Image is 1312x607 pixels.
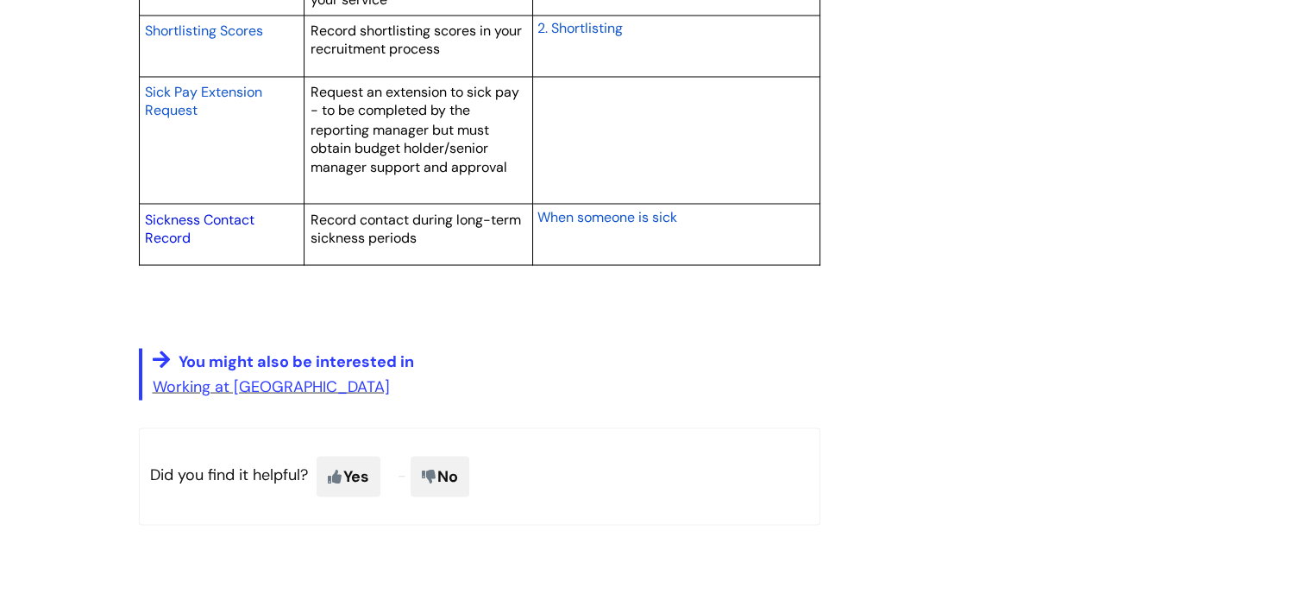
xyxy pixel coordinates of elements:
a: Shortlisting Scores [145,20,263,41]
span: Shortlisting Scores [145,22,263,40]
a: 2. Shortlisting [537,17,622,38]
span: Request an extension to sick pay - to be completed by the reporting manager but must obtain budge... [311,83,519,175]
span: Yes [317,456,380,496]
span: Sick Pay Extension Request [145,83,262,120]
a: When someone is sick [537,205,676,226]
span: When someone is sick [537,207,676,225]
a: Sick Pay Extension Request [145,81,262,121]
a: Working at [GEOGRAPHIC_DATA] [153,376,390,396]
a: Sickness Contact Record [145,210,254,247]
span: Record shortlisting scores in your recruitment process [311,22,522,59]
span: You might also be interested in [179,351,414,371]
span: Record contact during long-term sickness periods [311,210,521,247]
p: Did you find it helpful? [139,427,820,524]
span: No [411,456,469,496]
span: 2. Shortlisting [537,19,622,37]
